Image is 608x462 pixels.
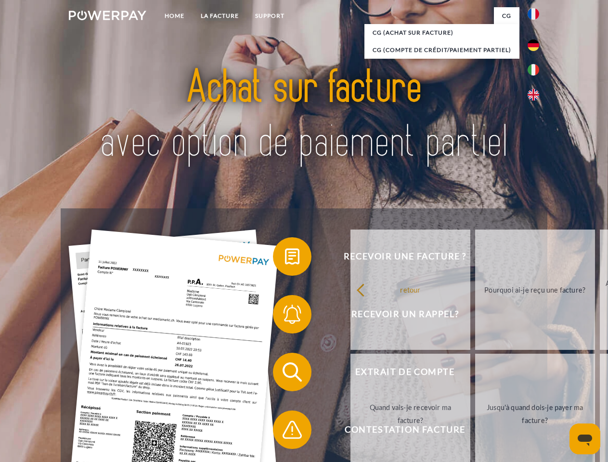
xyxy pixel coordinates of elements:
img: it [528,64,539,76]
button: Extrait de compte [273,353,523,391]
img: logo-powerpay-white.svg [69,11,146,20]
img: title-powerpay_fr.svg [92,46,516,184]
button: Recevoir une facture ? [273,237,523,276]
img: en [528,89,539,101]
img: qb_bill.svg [280,244,304,269]
img: qb_bell.svg [280,302,304,326]
button: Contestation Facture [273,411,523,449]
div: Pourquoi ai-je reçu une facture? [481,283,589,296]
a: Support [247,7,293,25]
a: CG (Compte de crédit/paiement partiel) [364,41,519,59]
a: CG (achat sur facture) [364,24,519,41]
a: Home [156,7,193,25]
img: de [528,39,539,51]
iframe: Bouton de lancement de la fenêtre de messagerie [569,423,600,454]
img: qb_search.svg [280,360,304,384]
div: Jusqu'à quand dois-je payer ma facture? [481,401,589,427]
div: retour [356,283,465,296]
a: CG [494,7,519,25]
div: Quand vais-je recevoir ma facture? [356,401,465,427]
img: qb_warning.svg [280,418,304,442]
button: Recevoir un rappel? [273,295,523,334]
img: fr [528,8,539,20]
a: LA FACTURE [193,7,247,25]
